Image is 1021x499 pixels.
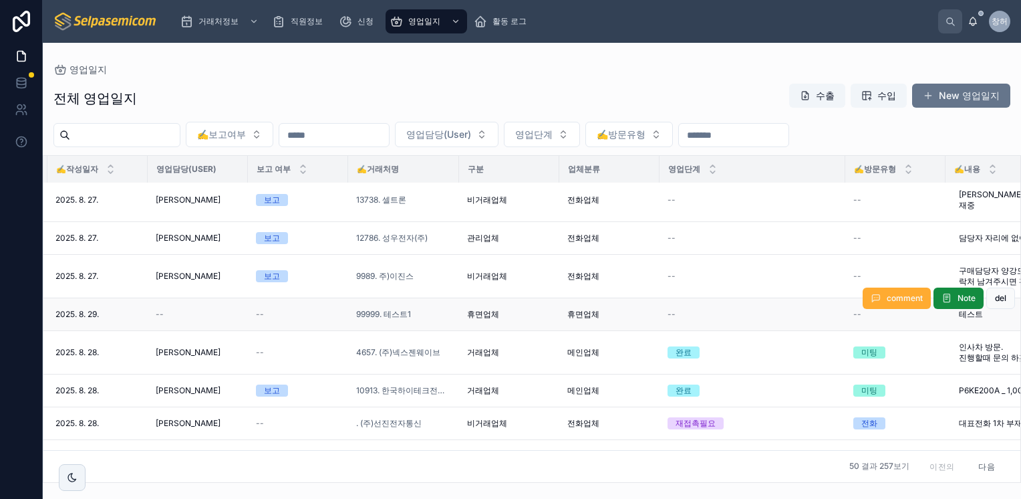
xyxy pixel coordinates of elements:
button: New 영업일지 [912,84,1010,108]
span: -- [668,233,676,243]
a: 전화업체 [567,271,651,282]
button: 선택 버튼 [186,122,273,147]
a: -- [256,309,340,320]
span: 휴면업체 [467,309,499,320]
a: 전화업체 [567,195,651,205]
a: 2025. 8. 27. [55,271,140,282]
div: 보고 [264,385,280,397]
span: 메인업체 [567,385,599,396]
a: 영업일지 [386,9,467,33]
a: -- [853,195,937,205]
span: [PERSON_NAME] [156,233,221,243]
a: [PERSON_NAME] [156,195,240,205]
span: del [995,293,1006,304]
a: -- [853,233,937,243]
span: -- [256,347,264,358]
a: 비거래업체 [467,418,551,429]
span: 13738. 셀트론 [356,195,406,205]
div: 미팅 [861,385,877,397]
div: 재접촉필요 [676,417,716,429]
a: 거래처정보 [176,9,265,33]
div: 완료 [676,385,692,397]
span: 전화업체 [567,271,599,282]
span: ✍️방문유형 [597,128,645,141]
span: 영업일지 [69,63,107,76]
span: ✍️내용 [954,164,980,175]
span: 거래업체 [467,347,499,358]
span: -- [853,195,861,205]
span: -- [256,418,264,429]
span: -- [256,309,264,320]
a: -- [256,347,340,358]
span: 비거래업체 [467,418,507,429]
span: -- [668,271,676,282]
a: . (주)선진전자통신 [356,418,451,429]
span: [PERSON_NAME] [156,271,221,282]
a: 2025. 8. 28. [55,418,140,429]
a: 신청 [335,9,383,33]
span: 테스트 [959,309,983,320]
span: 2025. 8. 27. [55,271,98,282]
button: 수입 [851,84,907,108]
button: 다음 [969,456,1004,477]
a: 영업일지 [53,63,107,76]
a: 재접촉필요 [668,417,837,429]
a: 전화업체 [567,418,651,429]
span: 거래처정보 [198,16,239,27]
span: 휴면업체 [567,309,599,320]
a: 완료 [668,385,837,397]
a: 2025. 8. 27. [55,195,140,205]
a: 12786. 성우전자(주) [356,233,428,243]
a: 보고 [256,232,340,244]
button: comment [863,288,931,309]
font: New 영업일지 [939,89,1000,102]
span: ✍️거래처명 [357,164,399,175]
span: comment [887,293,923,304]
span: 구분 [468,164,484,175]
a: 활동 로그 [470,9,536,33]
span: -- [853,233,861,243]
a: . (주)선진전자통신 [356,418,422,429]
span: 영업단계 [668,164,700,175]
a: 직원정보 [268,9,332,33]
span: 수입 [877,89,896,102]
div: 보고 [264,232,280,244]
a: 관리업체 [467,233,551,243]
button: 선택 버튼 [585,122,673,147]
span: 영업담당(User) [406,128,471,141]
span: 메인업체 [567,347,599,358]
span: 비거래업체 [467,195,507,205]
a: -- [668,271,837,282]
span: 직원정보 [291,16,323,27]
a: 거래업체 [467,347,551,358]
a: 9989. 주)이진스 [356,271,414,282]
span: -- [668,309,676,320]
a: -- [853,271,937,282]
a: 10913. 한국하이테크전자(주) [356,385,451,396]
span: -- [156,309,164,320]
a: 보고 [256,385,340,397]
span: 전화업체 [567,418,599,429]
img: App logo [53,11,158,32]
a: 메인업체 [567,385,651,396]
span: ✍️작성일자 [56,164,98,175]
a: 미팅 [853,346,937,359]
a: -- [156,309,240,320]
span: 신청 [357,16,374,27]
span: 전화업체 [567,195,599,205]
div: 보고 [264,270,280,282]
span: 업체분류 [568,164,600,175]
span: 99999. 테스트1 [356,309,411,320]
a: 99999. 테스트1 [356,309,451,320]
span: 영업단계 [515,128,553,141]
span: 2025. 8. 28. [55,347,99,358]
span: 2025. 8. 27. [55,233,98,243]
a: 13738. 셀트론 [356,195,451,205]
span: 2025. 8. 27. [55,195,98,205]
a: 완료 [668,346,837,359]
span: -- [668,195,676,205]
